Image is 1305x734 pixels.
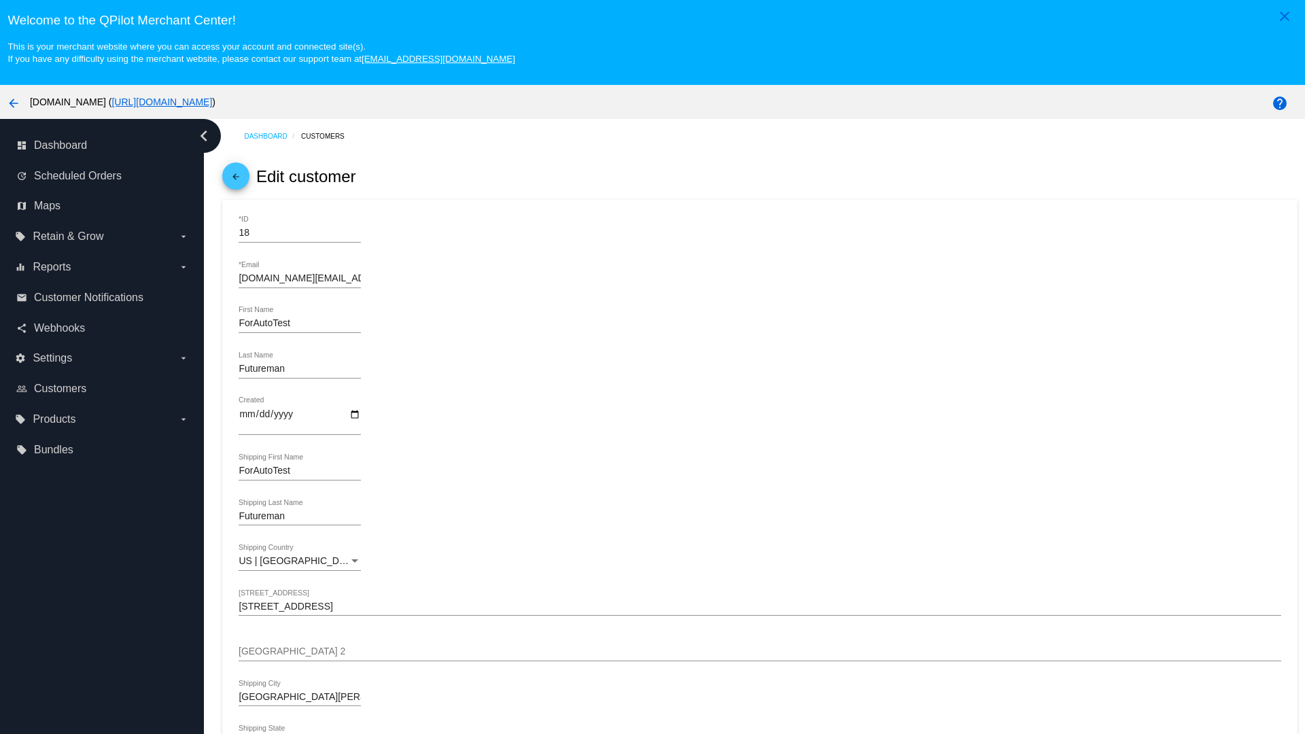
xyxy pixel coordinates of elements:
span: Reports [33,261,71,273]
span: Products [33,413,75,425]
span: Retain & Grow [33,230,103,243]
mat-icon: help [1272,95,1288,111]
span: Customer Notifications [34,292,143,304]
a: dashboard Dashboard [16,135,189,156]
i: equalizer [15,262,26,273]
i: dashboard [16,140,27,151]
a: [URL][DOMAIN_NAME] [111,97,212,107]
i: arrow_drop_down [178,262,189,273]
a: local_offer Bundles [16,439,189,461]
input: Shipping Last Name [239,511,361,522]
span: Dashboard [34,139,87,152]
span: Webhooks [34,322,85,334]
mat-icon: arrow_back [228,172,244,188]
a: people_outline Customers [16,378,189,400]
h3: Welcome to the QPilot Merchant Center! [7,13,1297,28]
a: [EMAIL_ADDRESS][DOMAIN_NAME] [362,54,515,64]
h2: Edit customer [256,167,356,186]
a: Customers [301,126,356,147]
mat-icon: arrow_back [5,95,22,111]
i: arrow_drop_down [178,414,189,425]
i: arrow_drop_down [178,231,189,242]
i: local_offer [15,414,26,425]
input: Shipping Street 1 [239,601,1281,612]
i: map [16,200,27,211]
input: Shipping First Name [239,466,361,476]
i: update [16,171,27,181]
a: map Maps [16,195,189,217]
i: settings [15,353,26,364]
span: Bundles [34,444,73,456]
small: This is your merchant website where you can access your account and connected site(s). If you hav... [7,41,515,64]
i: local_offer [16,444,27,455]
i: arrow_drop_down [178,353,189,364]
i: local_offer [15,231,26,242]
span: US | [GEOGRAPHIC_DATA] [239,555,359,566]
a: update Scheduled Orders [16,165,189,187]
input: *Email [239,273,361,284]
span: Scheduled Orders [34,170,122,182]
a: email Customer Notifications [16,287,189,309]
a: share Webhooks [16,317,189,339]
i: chevron_left [193,125,215,147]
input: Shipping Street 2 [239,646,1281,657]
span: Customers [34,383,86,395]
i: share [16,323,27,334]
mat-select: Shipping Country [239,556,361,567]
i: people_outline [16,383,27,394]
input: First Name [239,318,361,329]
input: Created [239,408,361,432]
i: email [16,292,27,303]
input: Shipping City [239,692,361,703]
mat-icon: close [1276,8,1293,24]
input: Last Name [239,364,361,374]
span: Maps [34,200,60,212]
span: [DOMAIN_NAME] ( ) [30,97,215,107]
a: Dashboard [244,126,301,147]
span: Settings [33,352,72,364]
